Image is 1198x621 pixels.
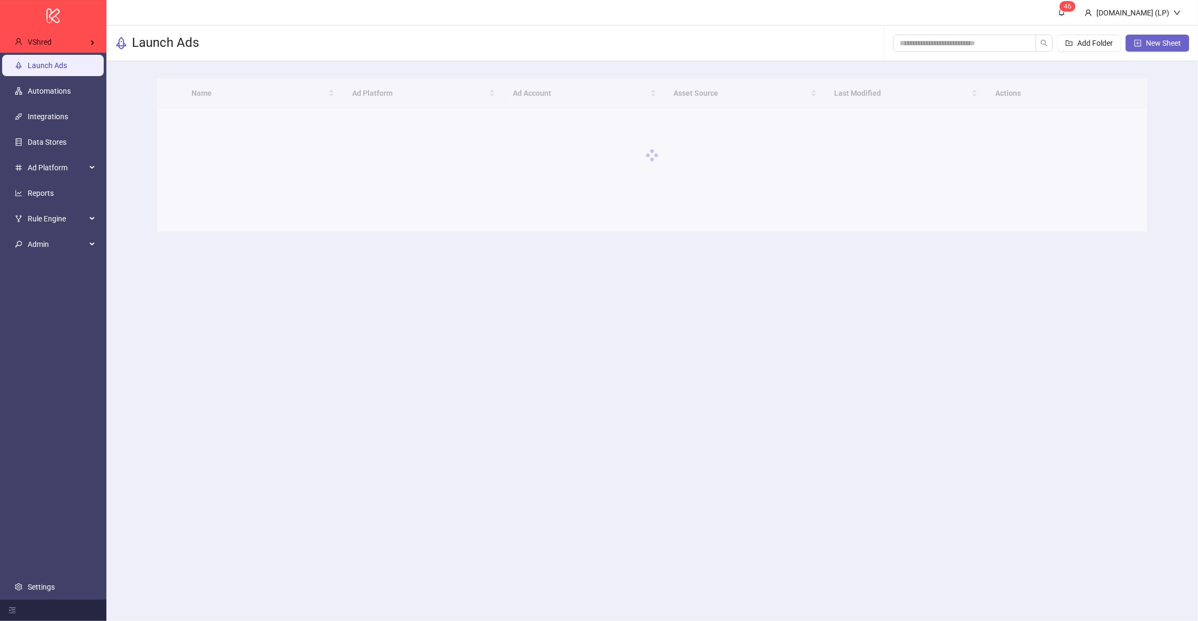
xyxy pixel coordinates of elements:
span: New Sheet [1146,39,1181,47]
span: down [1174,9,1181,16]
span: bell [1058,9,1066,16]
span: rocket [115,37,128,49]
a: Automations [28,87,71,95]
span: menu-fold [9,607,16,614]
span: fork [15,215,22,222]
div: [DOMAIN_NAME] (LP) [1092,7,1174,19]
button: New Sheet [1126,35,1189,52]
a: Data Stores [28,138,66,146]
span: folder-add [1066,39,1073,47]
span: key [15,241,22,248]
span: user [15,38,22,46]
span: VShred [28,38,52,46]
span: Ad Platform [28,157,86,178]
sup: 46 [1060,1,1076,12]
span: Add Folder [1077,39,1113,47]
span: Admin [28,234,86,255]
span: search [1041,39,1048,47]
a: Launch Ads [28,61,67,70]
a: Reports [28,189,54,197]
a: Settings [28,583,55,591]
span: 4 [1064,3,1068,10]
span: Rule Engine [28,208,86,229]
span: user [1085,9,1092,16]
span: 6 [1068,3,1071,10]
h3: Launch Ads [132,35,199,52]
span: plus-square [1134,39,1142,47]
a: Integrations [28,112,68,121]
button: Add Folder [1057,35,1121,52]
span: number [15,164,22,171]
